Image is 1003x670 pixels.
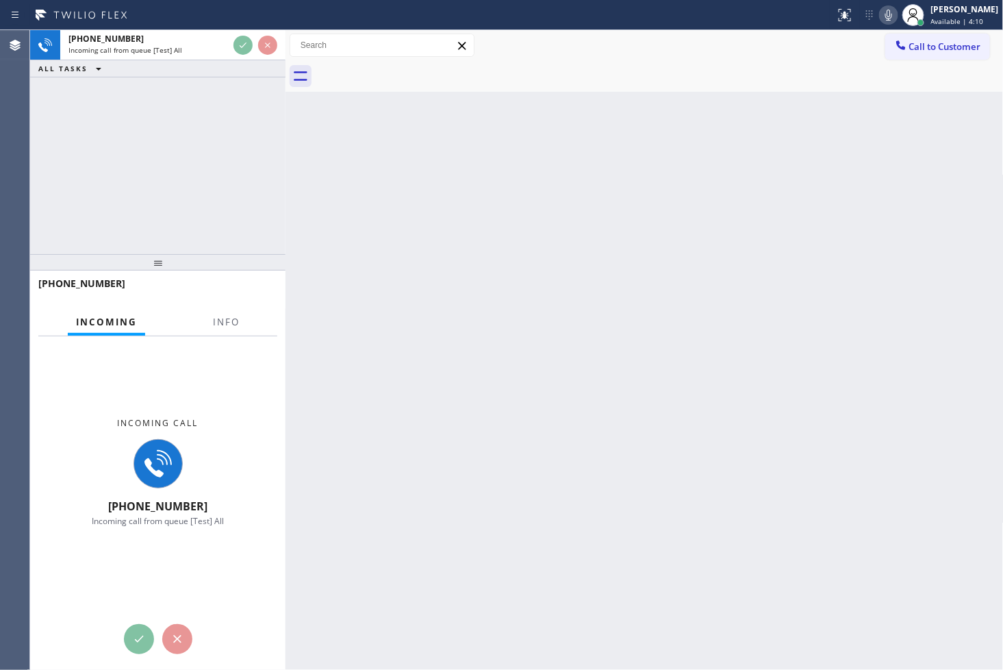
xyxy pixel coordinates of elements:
[38,64,88,73] span: ALL TASKS
[68,309,145,336] button: Incoming
[205,309,248,336] button: Info
[68,45,182,55] span: Incoming call from queue [Test] All
[885,34,990,60] button: Call to Customer
[931,16,984,26] span: Available | 4:10
[233,36,253,55] button: Accept
[118,417,199,429] span: Incoming call
[108,499,207,514] span: [PHONE_NUMBER]
[909,40,981,53] span: Call to Customer
[76,316,137,328] span: Incoming
[213,316,240,328] span: Info
[30,60,115,77] button: ALL TASKS
[162,624,192,654] button: Reject
[38,277,125,290] span: [PHONE_NUMBER]
[931,3,999,15] div: [PERSON_NAME]
[290,34,474,56] input: Search
[879,5,898,25] button: Mute
[92,515,224,527] span: Incoming call from queue [Test] All
[124,624,154,654] button: Accept
[258,36,277,55] button: Reject
[68,33,144,45] span: [PHONE_NUMBER]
